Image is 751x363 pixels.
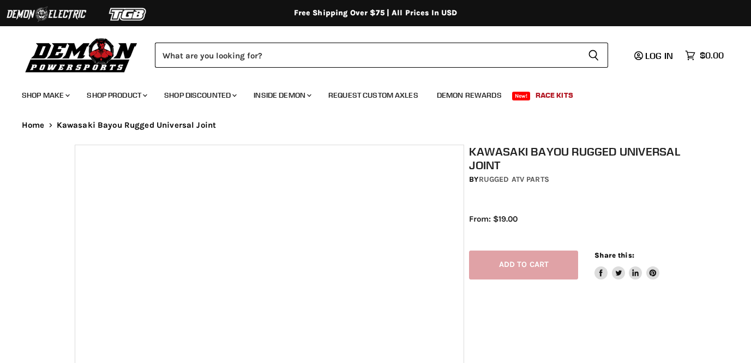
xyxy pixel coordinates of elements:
div: by [469,174,681,186]
img: Demon Powersports [22,35,141,74]
a: Rugged ATV Parts [479,175,549,184]
img: Demon Electric Logo 2 [5,4,87,25]
form: Product [155,43,608,68]
a: Inside Demon [245,84,318,106]
span: New! [512,92,531,100]
span: $0.00 [700,50,724,61]
span: Log in [645,50,673,61]
aside: Share this: [594,251,659,279]
a: Log in [629,51,680,61]
ul: Main menu [14,80,721,106]
a: Home [22,121,45,130]
img: TGB Logo 2 [87,4,169,25]
a: Race Kits [527,84,581,106]
h1: Kawasaki Bayou Rugged Universal Joint [469,145,681,172]
span: From: $19.00 [469,214,518,224]
span: Kawasaki Bayou Rugged Universal Joint [57,121,217,130]
a: Request Custom Axles [320,84,426,106]
span: Share this: [594,251,634,259]
a: Demon Rewards [429,84,510,106]
a: Shop Discounted [156,84,243,106]
button: Search [579,43,608,68]
a: $0.00 [680,47,729,63]
a: Shop Product [79,84,154,106]
a: Shop Make [14,84,76,106]
input: Search [155,43,579,68]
